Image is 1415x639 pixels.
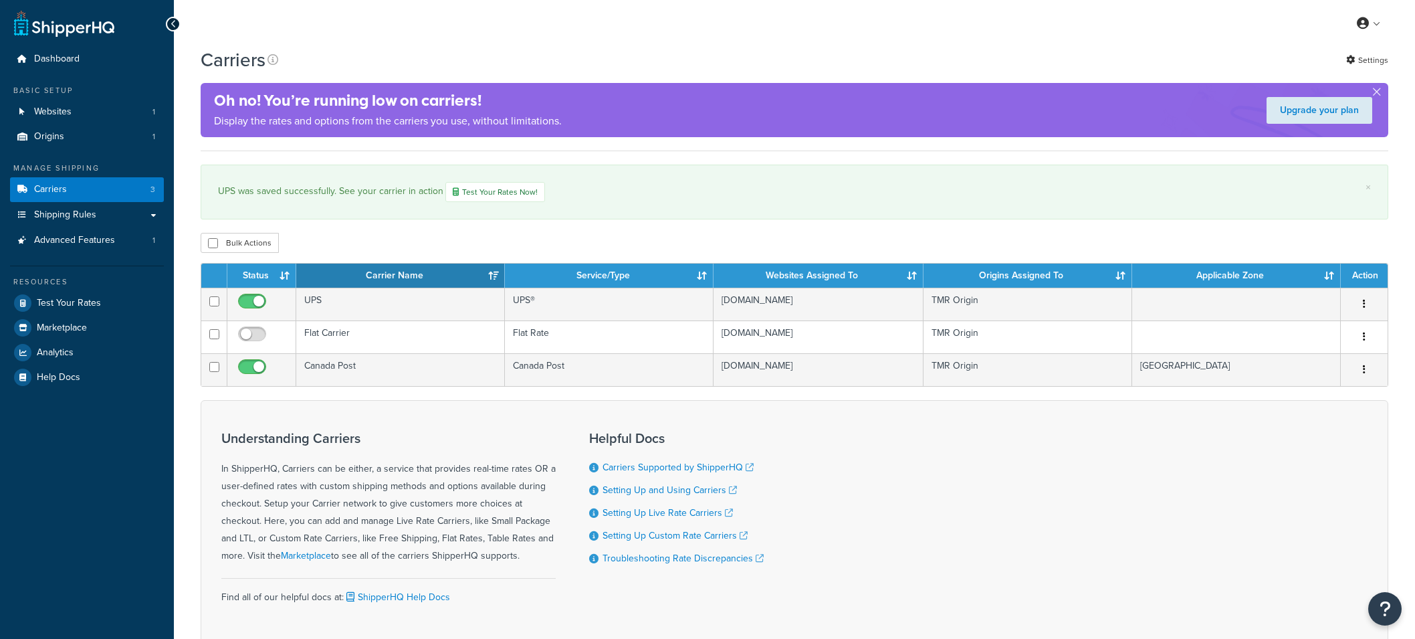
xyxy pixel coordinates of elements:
[37,347,74,359] span: Analytics
[344,590,450,604] a: ShipperHQ Help Docs
[37,372,80,383] span: Help Docs
[34,184,67,195] span: Carriers
[505,321,714,353] td: Flat Rate
[10,341,164,365] a: Analytics
[10,124,164,149] li: Origins
[603,506,733,520] a: Setting Up Live Rate Carriers
[296,264,505,288] th: Carrier Name: activate to sort column ascending
[10,291,164,315] a: Test Your Rates
[296,288,505,321] td: UPS
[152,106,155,118] span: 1
[1368,592,1402,626] button: Open Resource Center
[10,100,164,124] a: Websites 1
[714,321,923,353] td: [DOMAIN_NAME]
[923,353,1132,386] td: TMR Origin
[10,47,164,72] a: Dashboard
[1341,264,1388,288] th: Action
[218,182,1371,202] div: UPS was saved successfully. See your carrier in action
[296,353,505,386] td: Canada Post
[37,298,101,309] span: Test Your Rates
[714,264,923,288] th: Websites Assigned To: activate to sort column ascending
[34,54,80,65] span: Dashboard
[34,106,72,118] span: Websites
[281,549,331,563] a: Marketplace
[603,483,737,497] a: Setting Up and Using Carriers
[923,264,1132,288] th: Origins Assigned To: activate to sort column ascending
[34,235,115,246] span: Advanced Features
[505,264,714,288] th: Service/Type: activate to sort column ascending
[221,431,556,565] div: In ShipperHQ, Carriers can be either, a service that provides real-time rates OR a user-defined r...
[10,177,164,202] a: Carriers 3
[14,10,114,37] a: ShipperHQ Home
[214,112,562,130] p: Display the rates and options from the carriers you use, without limitations.
[10,203,164,227] a: Shipping Rules
[221,578,556,606] div: Find all of our helpful docs at:
[152,235,155,246] span: 1
[923,288,1132,321] td: TMR Origin
[150,184,155,195] span: 3
[34,131,64,143] span: Origins
[589,431,764,446] h3: Helpful Docs
[10,316,164,340] a: Marketplace
[296,321,505,353] td: Flat Carrier
[201,47,265,73] h1: Carriers
[505,288,714,321] td: UPS®
[603,529,748,543] a: Setting Up Custom Rate Carriers
[10,228,164,253] li: Advanced Features
[1366,182,1371,193] a: ×
[221,431,556,446] h3: Understanding Carriers
[10,228,164,253] a: Advanced Features 1
[37,323,87,334] span: Marketplace
[1132,264,1341,288] th: Applicable Zone: activate to sort column ascending
[1267,97,1372,124] a: Upgrade your plan
[10,177,164,202] li: Carriers
[10,163,164,174] div: Manage Shipping
[10,124,164,149] a: Origins 1
[214,90,562,112] h4: Oh no! You’re running low on carriers!
[603,551,764,565] a: Troubleshooting Rate Discrepancies
[10,365,164,389] a: Help Docs
[1132,353,1341,386] td: [GEOGRAPHIC_DATA]
[152,131,155,143] span: 1
[10,276,164,288] div: Resources
[1346,51,1388,70] a: Settings
[34,209,96,221] span: Shipping Rules
[227,264,296,288] th: Status: activate to sort column ascending
[714,353,923,386] td: [DOMAIN_NAME]
[10,100,164,124] li: Websites
[714,288,923,321] td: [DOMAIN_NAME]
[603,460,754,474] a: Carriers Supported by ShipperHQ
[505,353,714,386] td: Canada Post
[923,321,1132,353] td: TMR Origin
[201,233,279,253] button: Bulk Actions
[445,182,545,202] a: Test Your Rates Now!
[10,85,164,96] div: Basic Setup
